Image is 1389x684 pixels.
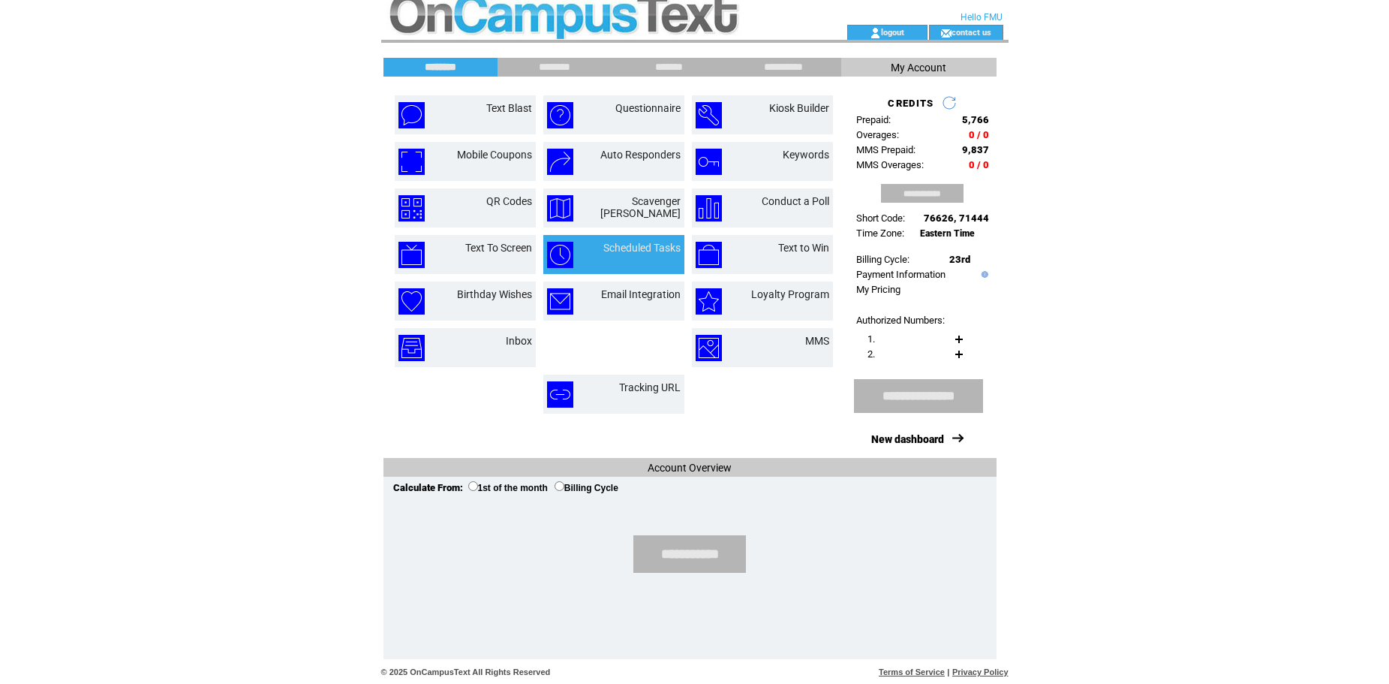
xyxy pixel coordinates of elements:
[856,212,905,224] span: Short Code:
[696,195,722,221] img: conduct-a-poll.png
[870,27,881,39] img: account_icon.gif
[962,144,989,155] span: 9,837
[856,315,945,326] span: Authorized Numbers:
[398,195,425,221] img: qr-codes.png
[547,195,573,221] img: scavenger-hunt.png
[615,102,681,114] a: Questionnaire
[978,271,988,278] img: help.gif
[969,129,989,140] span: 0 / 0
[891,62,946,74] span: My Account
[547,381,573,408] img: tracking-url.png
[920,228,975,239] span: Eastern Time
[867,348,875,360] span: 2.
[856,269,946,280] a: Payment Information
[867,333,875,345] span: 1.
[547,242,573,268] img: scheduled-tasks.png
[881,27,904,37] a: logout
[600,149,681,161] a: Auto Responders
[962,114,989,125] span: 5,766
[547,102,573,128] img: questionnaire.png
[762,195,829,207] a: Conduct a Poll
[696,149,722,175] img: keywords.png
[696,288,722,315] img: loyalty-program.png
[947,667,949,676] span: |
[969,159,989,170] span: 0 / 0
[769,102,829,114] a: Kiosk Builder
[600,195,681,219] a: Scavenger [PERSON_NAME]
[952,667,1009,676] a: Privacy Policy
[856,227,904,239] span: Time Zone:
[398,288,425,315] img: birthday-wishes.png
[468,481,478,491] input: 1st of the month
[457,149,532,161] a: Mobile Coupons
[856,284,900,295] a: My Pricing
[696,242,722,268] img: text-to-win.png
[696,335,722,361] img: mms.png
[506,335,532,347] a: Inbox
[783,149,829,161] a: Keywords
[547,149,573,175] img: auto-responders.png
[805,335,829,347] a: MMS
[751,288,829,300] a: Loyalty Program
[961,12,1003,23] span: Hello FMU
[468,483,548,493] label: 1st of the month
[952,27,991,37] a: contact us
[398,149,425,175] img: mobile-coupons.png
[871,433,944,445] a: New dashboard
[381,667,551,676] span: © 2025 OnCampusText All Rights Reserved
[393,482,463,493] span: Calculate From:
[398,242,425,268] img: text-to-screen.png
[696,102,722,128] img: kiosk-builder.png
[547,288,573,315] img: email-integration.png
[888,98,934,109] span: CREDITS
[555,481,564,491] input: Billing Cycle
[398,335,425,361] img: inbox.png
[619,381,681,393] a: Tracking URL
[856,159,924,170] span: MMS Overages:
[648,462,732,474] span: Account Overview
[940,27,952,39] img: contact_us_icon.gif
[486,102,532,114] a: Text Blast
[924,212,989,224] span: 76626, 71444
[398,102,425,128] img: text-blast.png
[856,114,891,125] span: Prepaid:
[856,129,899,140] span: Overages:
[949,254,970,265] span: 23rd
[465,242,532,254] a: Text To Screen
[856,254,909,265] span: Billing Cycle:
[601,288,681,300] a: Email Integration
[856,144,915,155] span: MMS Prepaid:
[457,288,532,300] a: Birthday Wishes
[778,242,829,254] a: Text to Win
[486,195,532,207] a: QR Codes
[555,483,618,493] label: Billing Cycle
[879,667,945,676] a: Terms of Service
[603,242,681,254] a: Scheduled Tasks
